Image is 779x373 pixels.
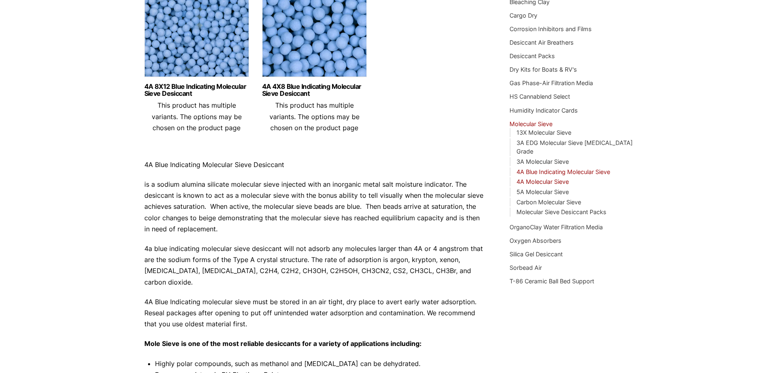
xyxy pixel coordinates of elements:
a: 13X Molecular Sieve [516,129,571,136]
p: 4A Blue Indicating Molecular Sieve Desiccant [144,159,485,170]
a: Desiccant Packs [510,52,555,59]
a: Molecular Sieve [510,120,552,127]
a: T-86 Ceramic Ball Bed Support [510,278,594,285]
p: 4A Blue Indicating molecular sieve must be stored in an air tight, dry place to avert early water... [144,296,485,330]
a: OrganoClay Water Filtration Media [510,224,603,231]
a: Sorbead Air [510,264,542,271]
a: Corrosion Inhibitors and Films [510,25,592,32]
a: 4A Blue Indicating Molecular Sieve [516,168,610,175]
strong: Mole Sieve is one of the most reliable desiccants for a variety of applications including: [144,339,422,348]
a: 3A EDG Molecular Sieve [MEDICAL_DATA] Grade [516,139,633,155]
a: Molecular Sieve Desiccant Packs [516,208,606,215]
a: Silica Gel Desiccant [510,251,563,258]
a: 4A 4X8 Blue Indicating Molecular Sieve Desiccant [262,83,367,97]
a: Cargo Dry [510,12,537,19]
a: 3A Molecular Sieve [516,158,569,165]
a: HS Cannablend Select [510,93,570,100]
a: 4A 8X12 Blue Indicating Molecular Sieve Desiccant [144,83,249,97]
span: This product has multiple variants. The options may be chosen on the product page [152,101,242,131]
a: Humidity Indicator Cards [510,107,578,114]
a: 5A Molecular Sieve [516,188,569,195]
p: 4a blue indicating molecular sieve desiccant will not adsorb any molecules larger than 4A or 4 an... [144,243,485,288]
p: is a sodium alumina silicate molecular sieve injected with an inorganic metal salt moisture indic... [144,179,485,235]
a: Desiccant Air Breathers [510,39,574,46]
a: Dry Kits for Boats & RV's [510,66,577,73]
a: Carbon Molecular Sieve [516,199,581,206]
li: Highly polar compounds, such as methanol and [MEDICAL_DATA] can be dehydrated. [155,358,485,369]
a: Oxygen Absorbers [510,237,561,244]
span: This product has multiple variants. The options may be chosen on the product page [269,101,359,131]
a: 4A Molecular Sieve [516,178,569,185]
a: Gas Phase-Air Filtration Media [510,79,593,86]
